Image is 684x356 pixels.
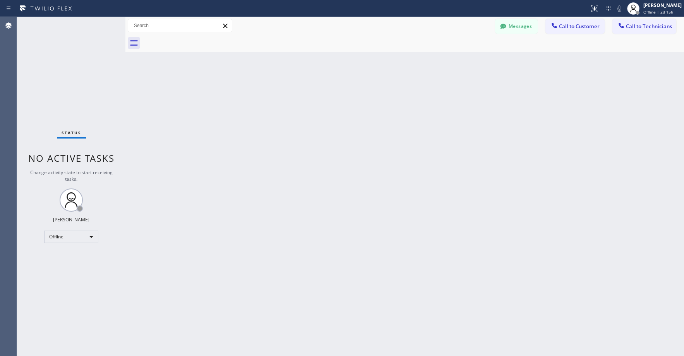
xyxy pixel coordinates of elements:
[53,216,89,223] div: [PERSON_NAME]
[614,3,625,14] button: Mute
[612,19,676,34] button: Call to Technicians
[626,23,672,30] span: Call to Technicians
[559,23,600,30] span: Call to Customer
[62,130,81,135] span: Status
[495,19,538,34] button: Messages
[30,169,113,182] span: Change activity state to start receiving tasks.
[545,19,605,34] button: Call to Customer
[44,231,98,243] div: Offline
[28,152,115,164] span: No active tasks
[643,2,682,9] div: [PERSON_NAME]
[128,19,232,32] input: Search
[643,9,673,15] span: Offline | 2d 15h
